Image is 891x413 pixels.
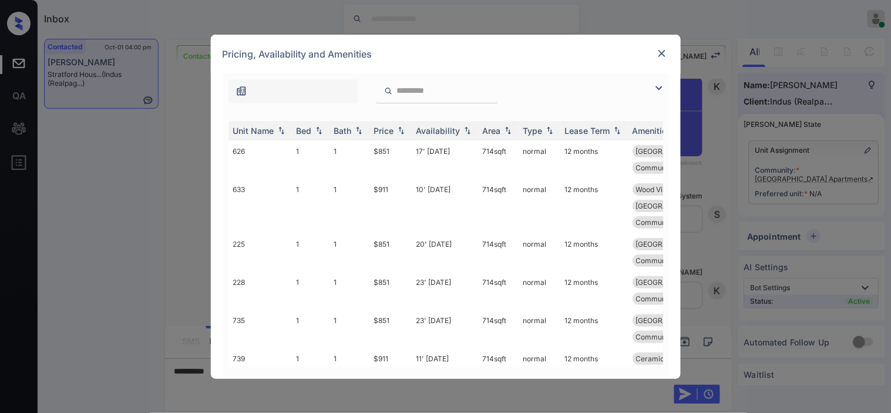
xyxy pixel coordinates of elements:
img: close [656,48,668,59]
td: 1 [292,310,329,348]
td: normal [519,179,560,233]
td: 225 [228,233,292,271]
div: Bed [297,126,312,136]
span: [GEOGRAPHIC_DATA][PERSON_NAME]... [636,147,771,156]
td: 633 [228,179,292,233]
td: $911 [369,179,412,233]
td: 23' [DATE] [412,271,478,310]
img: sorting [502,126,514,135]
span: Community Fee [636,163,689,172]
td: 20' [DATE] [412,233,478,271]
td: 1 [292,233,329,271]
td: 1 [292,140,329,179]
img: sorting [353,126,365,135]
img: sorting [544,126,556,135]
td: 714 sqft [478,140,519,179]
td: 23' [DATE] [412,310,478,348]
span: Community Fee [636,294,689,303]
img: icon-zuma [652,81,666,95]
td: 12 months [560,233,628,271]
img: sorting [275,126,287,135]
td: 626 [228,140,292,179]
td: $851 [369,310,412,348]
img: sorting [462,126,473,135]
div: Type [523,126,543,136]
td: 1 [329,179,369,233]
td: 12 months [560,140,628,179]
td: 12 months [560,310,628,348]
div: Lease Term [565,126,610,136]
td: normal [519,310,560,348]
img: sorting [313,126,325,135]
td: 1 [292,179,329,233]
td: 1 [329,310,369,348]
img: sorting [611,126,623,135]
td: 1 [329,233,369,271]
span: [GEOGRAPHIC_DATA][PERSON_NAME]... [636,202,771,210]
div: Area [483,126,501,136]
td: $851 [369,271,412,310]
td: 714 sqft [478,271,519,310]
td: 714 sqft [478,179,519,233]
span: Community Fee [636,256,689,265]
td: 10' [DATE] [412,179,478,233]
div: Pricing, Availability and Amenities [211,35,681,73]
span: [GEOGRAPHIC_DATA][PERSON_NAME]... [636,240,771,249]
td: 1 [329,271,369,310]
span: Community Fee [636,218,689,227]
td: 1 [329,140,369,179]
td: $851 [369,140,412,179]
span: [GEOGRAPHIC_DATA][PERSON_NAME]... [636,316,771,325]
img: icon-zuma [384,86,393,96]
div: Unit Name [233,126,274,136]
td: normal [519,140,560,179]
td: 12 months [560,271,628,310]
div: Bath [334,126,352,136]
span: [GEOGRAPHIC_DATA][PERSON_NAME]... [636,278,771,287]
div: Amenities [633,126,672,136]
td: 714 sqft [478,233,519,271]
td: 228 [228,271,292,310]
td: normal [519,271,560,310]
span: Wood Vinyl Dini... [636,185,693,194]
td: normal [519,233,560,271]
td: $851 [369,233,412,271]
span: Community Fee [636,333,689,341]
td: 1 [292,271,329,310]
div: Price [374,126,394,136]
td: 735 [228,310,292,348]
td: 17' [DATE] [412,140,478,179]
img: icon-zuma [236,85,247,97]
td: 714 sqft [478,310,519,348]
span: Ceramic Tile Ba... [636,354,695,363]
td: 12 months [560,179,628,233]
img: sorting [395,126,407,135]
div: Availability [416,126,460,136]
